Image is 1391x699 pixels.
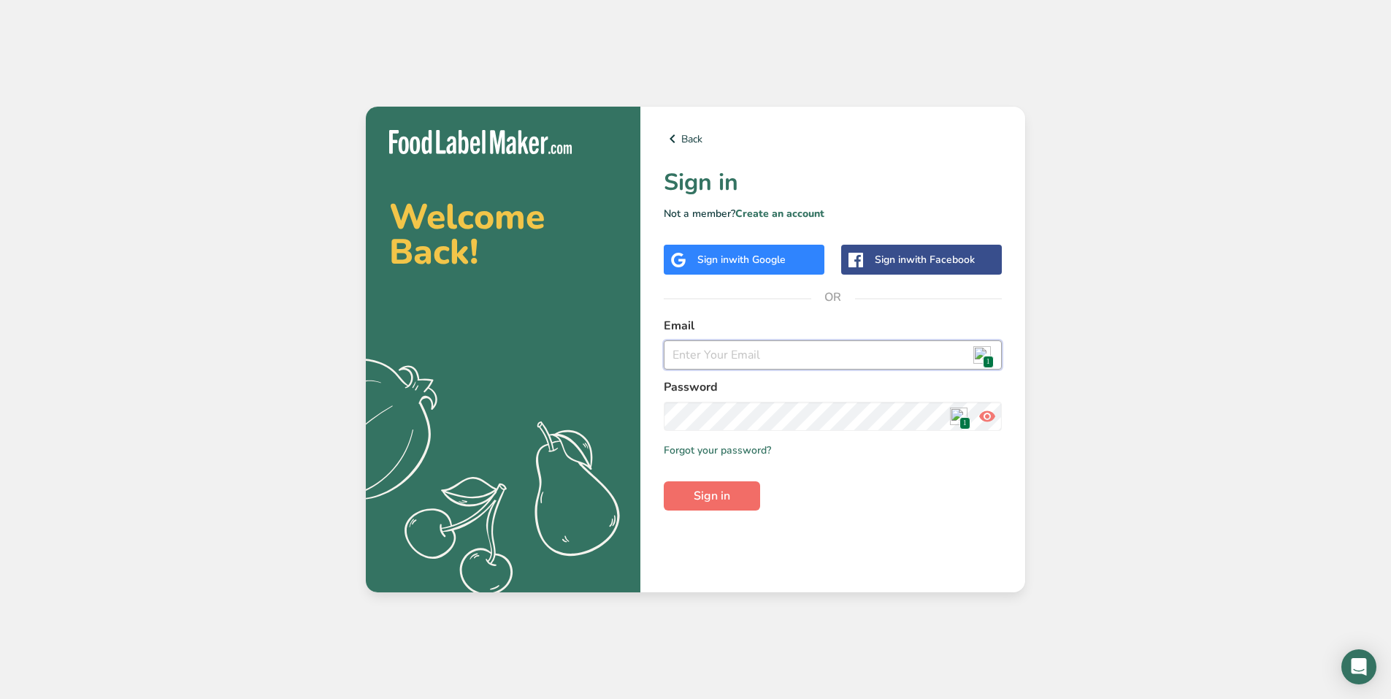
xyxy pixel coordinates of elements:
[1341,649,1376,684] div: Open Intercom Messenger
[664,378,1002,396] label: Password
[959,417,970,429] span: 1
[664,317,1002,335] label: Email
[664,130,1002,148] a: Back
[983,356,994,368] span: 1
[950,408,967,425] img: npw-badge-icon.svg
[389,130,572,154] img: Food Label Maker
[664,481,760,511] button: Sign in
[875,252,975,267] div: Sign in
[664,165,1002,200] h1: Sign in
[694,487,730,505] span: Sign in
[906,253,975,267] span: with Facebook
[729,253,786,267] span: with Google
[389,199,617,270] h2: Welcome Back!
[973,346,991,364] img: npw-badge-icon.svg
[735,207,824,221] a: Create an account
[664,443,771,458] a: Forgot your password?
[811,275,855,319] span: OR
[697,252,786,267] div: Sign in
[664,206,1002,221] p: Not a member?
[664,340,1002,370] input: Enter Your Email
